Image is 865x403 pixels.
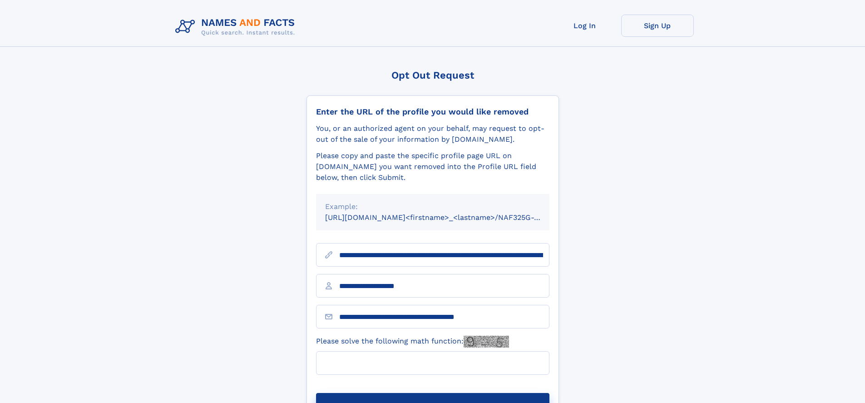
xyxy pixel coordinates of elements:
[316,150,549,183] div: Please copy and paste the specific profile page URL on [DOMAIN_NAME] you want removed into the Pr...
[306,70,559,81] div: Opt Out Request
[325,213,567,222] small: [URL][DOMAIN_NAME]<firstname>_<lastname>/NAF325G-xxxxxxxx
[316,336,509,348] label: Please solve the following math function:
[621,15,694,37] a: Sign Up
[172,15,302,39] img: Logo Names and Facts
[549,15,621,37] a: Log In
[325,201,540,212] div: Example:
[316,123,549,145] div: You, or an authorized agent on your behalf, may request to opt-out of the sale of your informatio...
[316,107,549,117] div: Enter the URL of the profile you would like removed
